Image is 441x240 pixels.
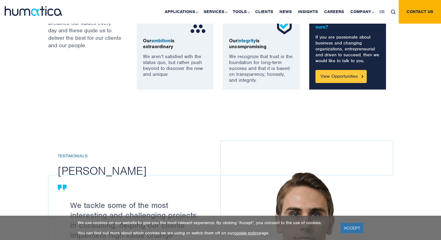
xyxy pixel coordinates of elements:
[315,18,380,30] p: Do your values align with ours?
[315,34,380,64] p: If you are passionate about business and changing organizations, entrepreneurial and driven to su...
[5,6,62,16] img: logo
[341,223,363,233] a: ACCEPT
[58,154,230,159] h6: Testimonials
[229,38,294,50] p: Our is uncompromising
[58,164,230,178] h2: [PERSON_NAME]
[143,54,208,77] p: We aren’t satisfied with the status quo, but rather push beyond to discover the new and unique.
[315,70,367,83] a: View Opportunities
[229,54,294,83] p: We recognize that trust is the foundation for long-term success and that it is based on transpare...
[143,38,208,50] p: Our is extraordinary
[189,17,207,36] img: ico
[78,220,333,225] p: We use cookies on our website to give you the most relevant experience. By clicking “Accept”, you...
[234,230,259,236] a: cookie policy
[391,10,396,14] img: search_icon
[361,75,363,78] img: Button
[275,17,294,36] img: ico
[379,9,385,14] span: DE
[78,230,333,236] p: You can find out more about which cookies we are using or switch them off on our page.
[151,38,171,44] span: ambition
[237,38,256,44] span: integrity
